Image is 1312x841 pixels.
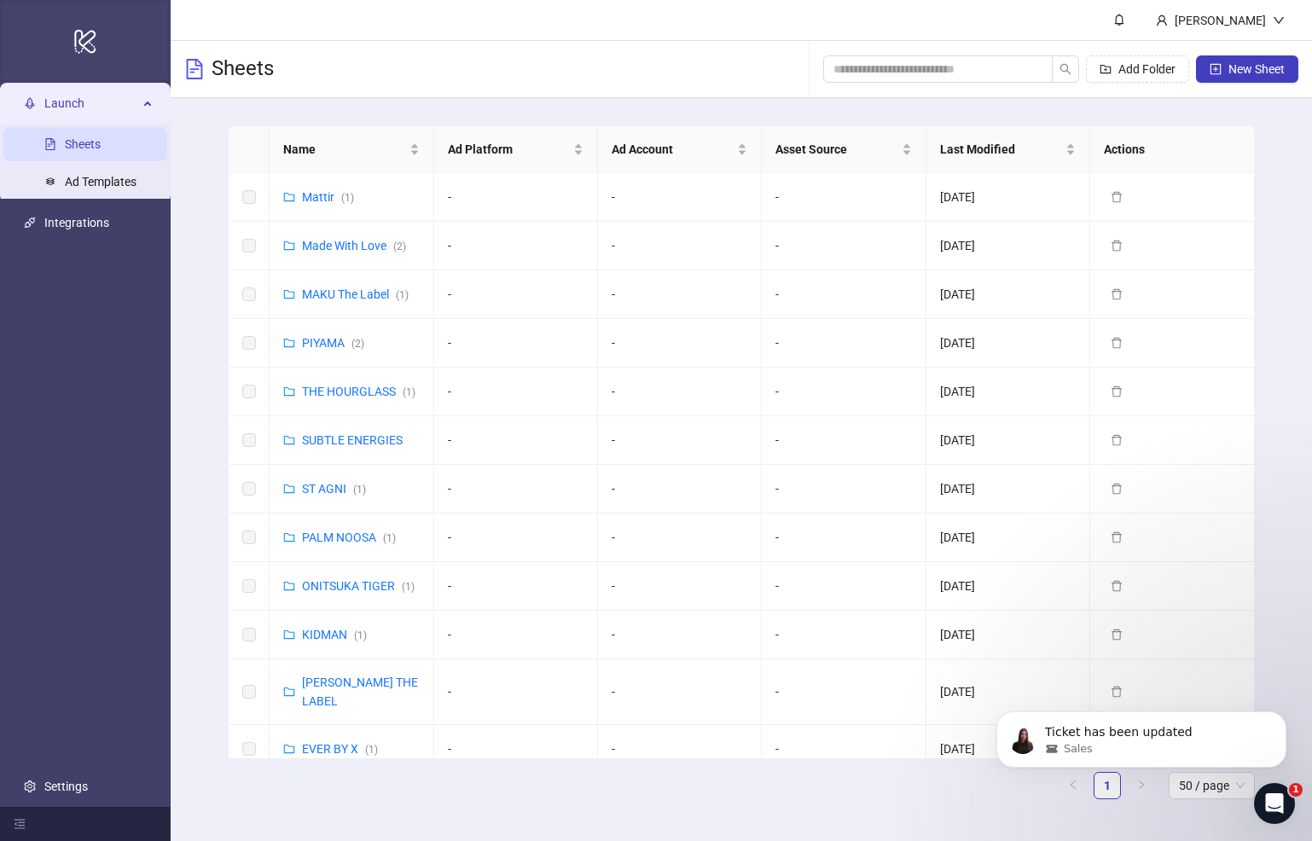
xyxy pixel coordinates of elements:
span: ( 2 ) [393,241,406,252]
a: Made With Love(2) [302,239,406,252]
td: [DATE] [926,725,1090,774]
td: - [434,513,598,562]
span: folder [283,629,295,641]
td: - [434,659,598,725]
a: PIYAMA(2) [302,336,364,350]
div: [PERSON_NAME] [1168,11,1273,30]
span: folder [283,686,295,698]
span: delete [1111,483,1123,495]
td: - [434,465,598,513]
span: down [1273,14,1285,26]
td: - [762,173,926,222]
a: ONITSUKA TIGER(1) [302,579,415,593]
span: folder [283,288,295,300]
span: ( 1 ) [402,581,415,593]
h3: Sheets [212,55,274,83]
a: Sheets [65,137,101,151]
span: 1 [1289,783,1303,797]
td: - [598,319,762,368]
span: delete [1111,434,1123,446]
span: Ad Account [612,140,734,159]
span: Last Modified [940,140,1062,159]
span: New Sheet [1228,62,1285,76]
td: - [434,416,598,465]
span: delete [1111,580,1123,592]
span: delete [1111,191,1123,203]
td: - [434,319,598,368]
iframe: Intercom notifications message [971,676,1312,795]
td: [DATE] [926,416,1090,465]
td: [DATE] [926,659,1090,725]
span: user [1156,14,1168,26]
td: - [598,173,762,222]
span: delete [1111,337,1123,349]
span: Asset Source [775,140,897,159]
span: file-text [184,59,205,79]
td: - [762,611,926,659]
a: MAKU The Label(1) [302,287,409,301]
td: - [434,725,598,774]
th: Ad Platform [434,126,598,173]
a: SUBTLE ENERGIES [302,433,403,447]
span: ( 1 ) [341,192,354,204]
td: - [434,368,598,416]
span: plus-square [1210,63,1222,75]
td: [DATE] [926,562,1090,611]
td: [DATE] [926,513,1090,562]
td: - [434,173,598,222]
span: folder [283,483,295,495]
span: Launch [44,86,138,120]
td: - [762,319,926,368]
button: Add Folder [1086,55,1189,83]
a: PALM NOOSA(1) [302,531,396,544]
span: folder [283,191,295,203]
span: ( 1 ) [353,484,366,496]
td: - [598,416,762,465]
iframe: Intercom live chat [1254,783,1295,824]
span: menu-fold [14,818,26,830]
span: ( 1 ) [403,386,415,398]
td: - [598,562,762,611]
a: Ad Templates [65,175,136,188]
a: Mattir(1) [302,190,354,204]
a: ST AGNI(1) [302,482,366,496]
span: delete [1111,629,1123,641]
td: - [598,659,762,725]
td: - [434,611,598,659]
span: rocket [24,97,36,109]
td: [DATE] [926,319,1090,368]
span: folder [283,531,295,543]
td: - [762,562,926,611]
span: folder [283,337,295,349]
a: KIDMAN(1) [302,628,367,641]
a: [PERSON_NAME] THE LABEL [302,676,418,708]
button: New Sheet [1196,55,1298,83]
span: folder [283,386,295,397]
span: delete [1111,288,1123,300]
td: - [762,725,926,774]
td: - [762,659,926,725]
td: - [598,513,762,562]
span: ( 2 ) [351,338,364,350]
td: - [598,222,762,270]
td: [DATE] [926,465,1090,513]
span: ( 1 ) [383,532,396,544]
td: - [762,222,926,270]
th: Name [270,126,433,173]
span: Add Folder [1118,62,1176,76]
th: Asset Source [762,126,926,173]
a: THE HOURGLASS(1) [302,385,415,398]
td: - [762,270,926,319]
span: delete [1111,386,1123,397]
span: ( 1 ) [354,629,367,641]
td: - [598,611,762,659]
td: [DATE] [926,611,1090,659]
td: - [434,222,598,270]
span: folder [283,240,295,252]
a: Integrations [44,216,109,229]
td: - [762,513,926,562]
